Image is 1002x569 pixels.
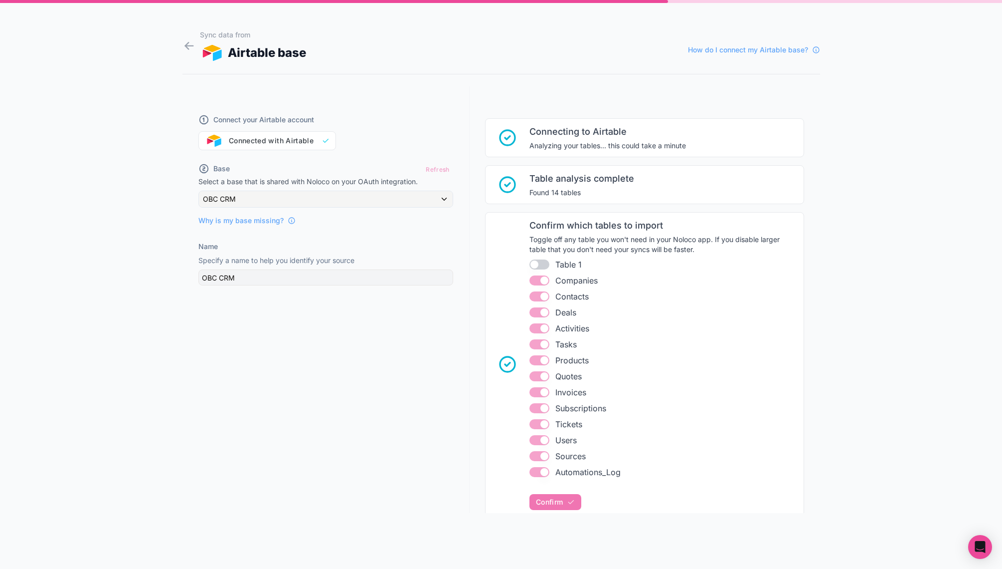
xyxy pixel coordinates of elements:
span: Connecting to Airtable [529,125,686,139]
h1: Sync data from [200,30,307,40]
a: Why is my base missing? [198,216,296,226]
span: Invoices [555,386,586,398]
span: Contacts [555,290,589,302]
p: Select a base that is shared with Noloco on your OAuth integration. [198,177,453,187]
span: Companies [555,275,598,286]
span: Base [213,164,230,174]
span: Found 14 tables [529,188,634,198]
span: Tickets [555,418,582,430]
span: How do I connect my Airtable base? [688,45,808,55]
span: Users [555,434,577,446]
label: Name [198,242,218,252]
span: Automations_Log [555,466,621,478]
span: Products [555,354,589,366]
span: Toggle off any table you won't need in your Noloco app. If you disable larger table that you don'... [529,235,798,255]
p: Specify a name to help you identify your source [198,256,453,266]
span: Table 1 [555,259,582,271]
button: OBC CRM [198,191,453,208]
img: AIRTABLE [200,45,224,61]
span: Subscriptions [555,402,606,414]
span: Why is my base missing? [198,216,284,226]
span: Table analysis complete [529,172,634,186]
span: Connect your Airtable account [213,115,314,125]
span: Deals [555,306,576,318]
div: Airtable base [200,44,307,62]
span: Quotes [555,370,582,382]
span: OBC CRM [203,194,236,204]
span: Sources [555,450,586,462]
span: Confirm which tables to import [529,219,798,233]
div: Open Intercom Messenger [968,535,992,559]
a: How do I connect my Airtable base? [688,45,820,55]
span: Activities [555,322,589,334]
span: Analyzing your tables... this could take a minute [529,141,686,151]
span: Tasks [555,338,577,350]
